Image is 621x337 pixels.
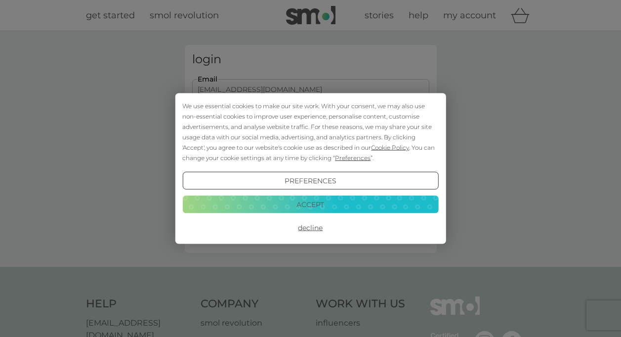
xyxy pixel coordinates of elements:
[371,144,409,151] span: Cookie Policy
[182,172,438,190] button: Preferences
[182,219,438,237] button: Decline
[335,154,371,162] span: Preferences
[182,195,438,213] button: Accept
[182,101,438,163] div: We use essential cookies to make our site work. With your consent, we may also use non-essential ...
[175,93,446,244] div: Cookie Consent Prompt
